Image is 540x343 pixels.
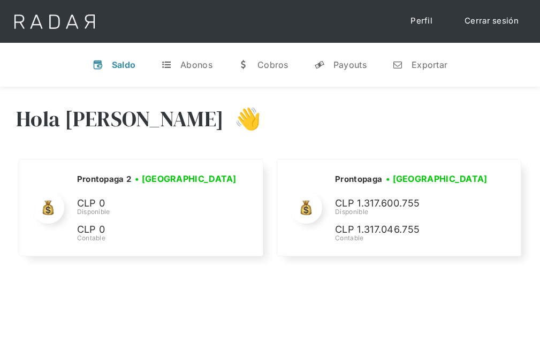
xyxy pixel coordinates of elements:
p: CLP 1.317.600.755 [335,196,496,211]
h2: Prontopaga 2 [77,174,132,185]
h3: Hola [PERSON_NAME] [16,105,224,132]
div: Cobros [257,59,288,70]
div: y [314,59,325,70]
div: n [392,59,403,70]
div: Contable [77,233,240,243]
p: CLP 1.317.046.755 [335,222,496,238]
h3: • [GEOGRAPHIC_DATA] [386,172,488,185]
div: v [93,59,103,70]
div: Contable [335,233,496,243]
div: Disponible [335,207,496,217]
div: Payouts [333,59,367,70]
div: Abonos [180,59,212,70]
div: Saldo [112,59,136,70]
a: Cerrar sesión [454,11,529,32]
a: Perfil [400,11,443,32]
div: w [238,59,249,70]
p: CLP 0 [77,222,238,238]
h3: 👋 [224,105,261,132]
h3: • [GEOGRAPHIC_DATA] [135,172,237,185]
p: CLP 0 [77,196,238,211]
div: Disponible [77,207,240,217]
div: t [161,59,172,70]
h2: Prontopaga [335,174,382,185]
div: Exportar [412,59,447,70]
